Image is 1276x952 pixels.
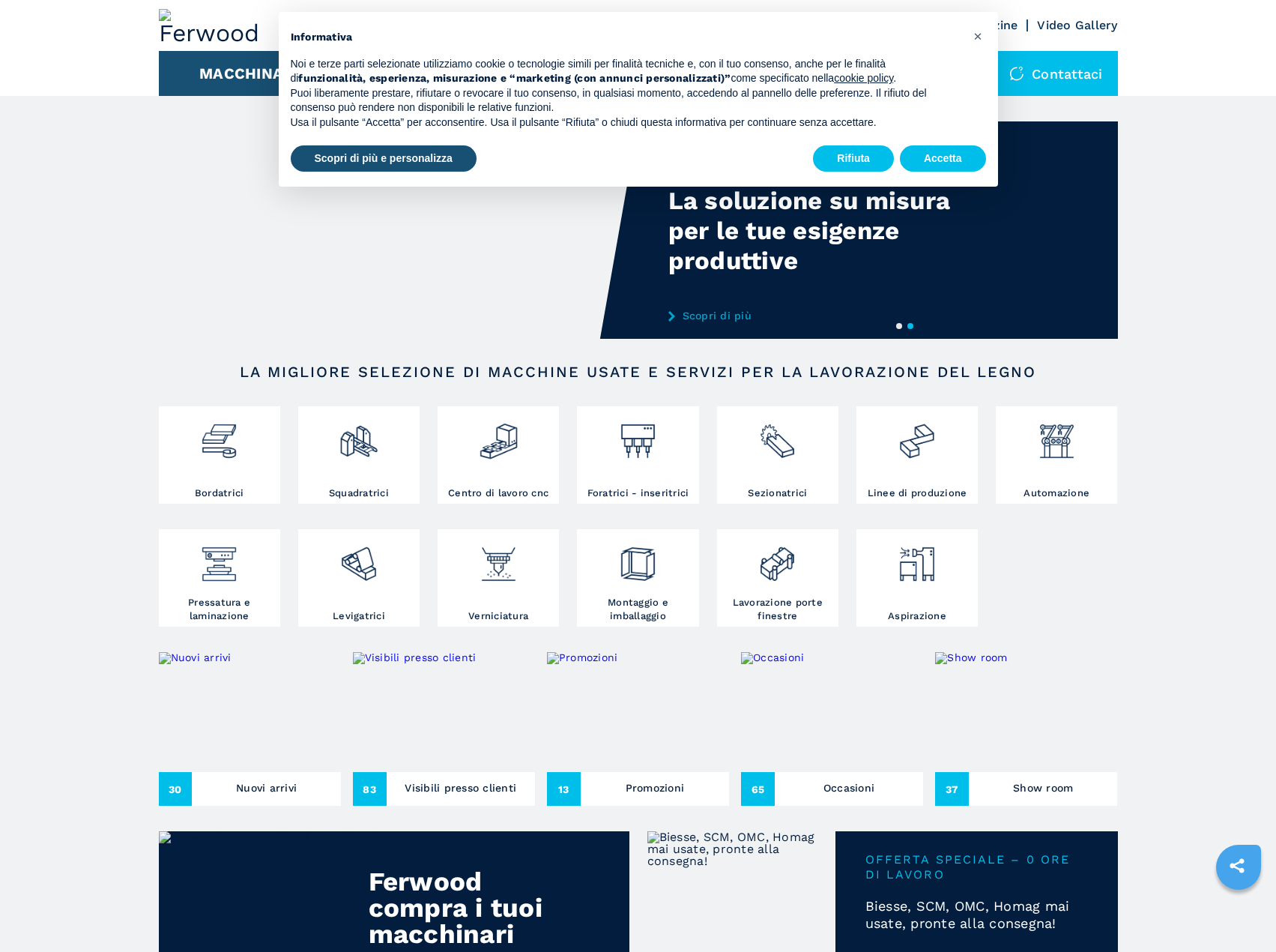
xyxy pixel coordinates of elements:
a: Verniciatura [438,529,559,627]
h3: Foratrici - inseritrici [587,486,689,500]
button: Scopri di più e personalizza [291,145,477,172]
img: centro_di_lavoro_cnc_2.png [479,410,518,461]
img: linee_di_produzione_2.png [897,410,937,461]
button: Rifiuta [813,145,894,172]
h2: Informativa [291,30,962,45]
a: Visibili presso clienti83Visibili presso clienti [353,652,535,806]
h3: Occasioni [823,777,874,798]
a: sharethis [1218,847,1256,885]
a: Bordatrici [159,406,280,504]
h3: Centro di lavoro cnc [448,486,548,500]
img: foratrici_inseritrici_2.png [618,410,658,461]
img: Visibili presso clienti [353,652,535,772]
a: Pressatura e laminazione [159,529,280,627]
a: Nuovi arrivi30Nuovi arrivi [159,652,341,806]
img: squadratrici_2.png [339,410,378,461]
p: Usa il pulsante “Accetta” per acconsentire. Usa il pulsante “Rifiuta” o chiudi questa informativa... [291,115,962,130]
img: Promozioni [547,652,729,772]
iframe: Chat [1212,885,1265,941]
h3: Pressatura e laminazione [163,596,276,623]
button: Accetta [900,145,986,172]
div: Contattaci [994,51,1118,96]
a: Show room37Show room [935,652,1117,806]
a: Sezionatrici [717,406,838,504]
p: Puoi liberamente prestare, rifiutare o revocare il tuo consenso, in qualsiasi momento, accedendo ... [291,86,962,115]
a: Occasioni65Occasioni [741,652,923,806]
h3: Aspirazione [888,609,946,623]
h3: Automazione [1023,486,1089,500]
img: automazione.png [1037,410,1077,461]
h3: Linee di produzione [868,486,967,500]
span: 37 [935,772,969,806]
img: aspirazione_1.png [897,533,937,584]
a: Automazione [996,406,1117,504]
h3: Nuovi arrivi [236,777,297,798]
span: 65 [741,772,775,806]
strong: funzionalità, esperienza, misurazione e “marketing (con annunci personalizzati)” [298,72,731,84]
span: 13 [547,772,581,806]
h2: LA MIGLIORE SELEZIONE DI MACCHINE USATE E SERVIZI PER LA LAVORAZIONE DEL LEGNO [207,363,1070,381]
a: Montaggio e imballaggio [577,529,698,627]
img: pressa-strettoia.png [199,533,239,584]
span: 83 [353,772,387,806]
h3: Levigatrici [333,609,385,623]
h3: Visibili presso clienti [405,777,516,798]
a: Promozioni13Promozioni [547,652,729,806]
img: Contattaci [1009,66,1024,81]
h3: Montaggio e imballaggio [581,596,695,623]
img: bordatrici_1.png [199,410,239,461]
img: Ferwood [159,9,267,42]
img: Show room [935,652,1117,772]
h3: Squadratrici [329,486,389,500]
a: Scopri di più [668,310,962,322]
button: 2 [907,323,913,329]
a: Linee di produzione [856,406,978,504]
img: verniciatura_1.png [479,533,518,584]
a: Lavorazione porte finestre [717,529,838,627]
img: levigatrici_2.png [339,533,378,584]
a: Video Gallery [1037,18,1117,32]
img: Nuovi arrivi [159,652,341,772]
p: Noi e terze parti selezionate utilizziamo cookie o tecnologie simili per finalità tecniche e, con... [291,57,962,86]
h3: Lavorazione porte finestre [721,596,835,623]
img: sezionatrici_2.png [758,410,797,461]
img: Occasioni [741,652,923,772]
a: cookie policy [834,72,893,84]
span: 30 [159,772,193,806]
a: Aspirazione [856,529,978,627]
video: Your browser does not support the video tag. [159,121,638,339]
a: Foratrici - inseritrici [577,406,698,504]
h3: Promozioni [626,777,685,798]
div: Ferwood compra i tuoi macchinari [369,869,564,948]
a: Squadratrici [298,406,420,504]
h3: Show room [1013,777,1073,798]
img: montaggio_imballaggio_2.png [618,533,658,584]
button: Chiudi questa informativa [967,24,991,48]
button: Macchinari [199,64,299,82]
h3: Sezionatrici [748,486,807,500]
img: lavorazione_porte_finestre_2.png [758,533,797,584]
span: × [973,27,982,45]
button: 1 [896,323,902,329]
a: Levigatrici [298,529,420,627]
h3: Verniciatura [468,609,528,623]
a: Centro di lavoro cnc [438,406,559,504]
h3: Bordatrici [195,486,244,500]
